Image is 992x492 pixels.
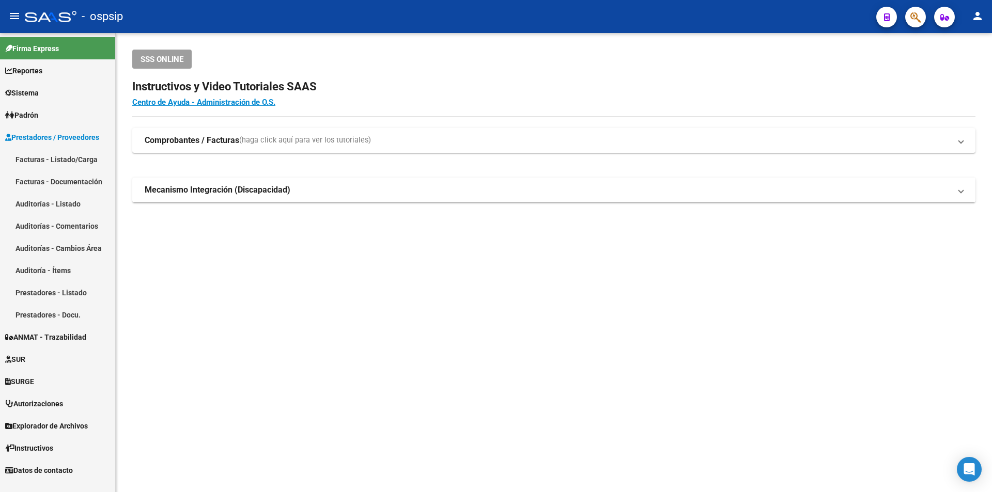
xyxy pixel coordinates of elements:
span: SURGE [5,376,34,387]
strong: Mecanismo Integración (Discapacidad) [145,184,290,196]
span: Prestadores / Proveedores [5,132,99,143]
span: SSS ONLINE [141,55,183,64]
mat-icon: menu [8,10,21,22]
span: Reportes [5,65,42,76]
span: SUR [5,354,25,365]
span: Autorizaciones [5,398,63,409]
span: ANMAT - Trazabilidad [5,331,86,343]
button: SSS ONLINE [132,50,192,69]
a: Centro de Ayuda - Administración de O.S. [132,98,275,107]
span: Padrón [5,109,38,121]
h2: Instructivos y Video Tutoriales SAAS [132,77,975,97]
mat-icon: person [971,10,984,22]
strong: Comprobantes / Facturas [145,135,239,146]
span: Datos de contacto [5,465,73,476]
span: Explorador de Archivos [5,420,88,432]
div: Open Intercom Messenger [957,457,982,482]
span: - ospsip [82,5,123,28]
mat-expansion-panel-header: Mecanismo Integración (Discapacidad) [132,178,975,202]
span: Firma Express [5,43,59,54]
span: (haga click aquí para ver los tutoriales) [239,135,371,146]
span: Instructivos [5,442,53,454]
span: Sistema [5,87,39,99]
mat-expansion-panel-header: Comprobantes / Facturas(haga click aquí para ver los tutoriales) [132,128,975,153]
